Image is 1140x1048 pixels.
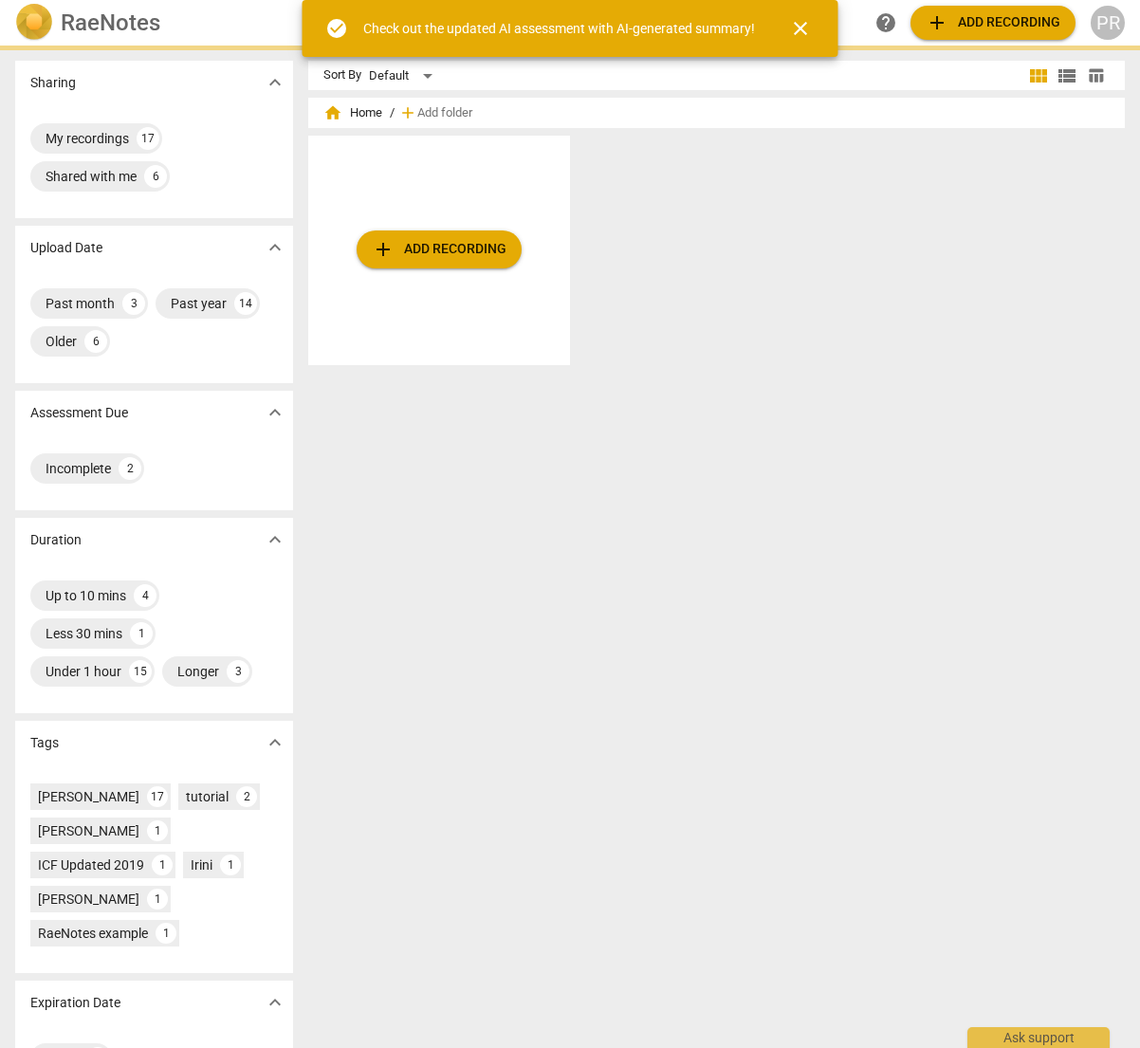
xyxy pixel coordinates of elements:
div: Sort By [323,68,361,83]
div: Past month [46,294,115,313]
div: 1 [156,923,176,944]
div: Check out the updated AI assessment with AI-generated summary! [363,19,755,39]
button: Tile view [1024,62,1053,90]
span: Add folder [417,106,472,120]
span: expand_more [264,528,286,551]
div: Under 1 hour [46,662,121,681]
div: Longer [177,662,219,681]
p: Sharing [30,73,76,93]
button: PR [1091,6,1125,40]
span: / [390,106,395,120]
div: Less 30 mins [46,624,122,643]
div: Shared with me [46,167,137,186]
div: [PERSON_NAME] [38,821,139,840]
span: view_list [1056,64,1078,87]
span: check_circle [325,17,348,40]
span: add [398,103,417,122]
div: 17 [147,786,168,807]
span: close [789,17,812,40]
div: Default [369,61,439,91]
div: 1 [130,622,153,645]
div: Incomplete [46,459,111,478]
span: table_chart [1087,66,1105,84]
button: Show more [261,68,289,97]
div: Ask support [967,1027,1110,1048]
div: 2 [236,786,257,807]
button: List view [1053,62,1081,90]
div: 1 [220,855,241,875]
p: Tags [30,733,59,753]
div: 6 [84,330,107,353]
div: Past year [171,294,227,313]
button: Upload [357,230,522,268]
button: Show more [261,525,289,554]
span: expand_more [264,236,286,259]
span: view_module [1027,64,1050,87]
span: add [372,238,395,261]
button: Show more [261,233,289,262]
div: 15 [129,660,152,683]
span: Home [323,103,382,122]
p: Expiration Date [30,993,120,1013]
div: RaeNotes example [38,924,148,943]
div: Older [46,332,77,351]
div: 1 [147,820,168,841]
p: Duration [30,530,82,550]
span: home [323,103,342,122]
span: expand_more [264,991,286,1014]
div: tutorial [186,787,229,806]
span: help [874,11,897,34]
div: 17 [137,127,159,150]
img: Logo [15,4,53,42]
span: Add recording [372,238,506,261]
span: expand_more [264,71,286,94]
div: [PERSON_NAME] [38,787,139,806]
p: Assessment Due [30,403,128,423]
div: 1 [147,889,168,910]
div: Up to 10 mins [46,586,126,605]
span: add [926,11,948,34]
button: Close [778,6,823,51]
div: ICF Updated 2019 [38,855,144,874]
a: LogoRaeNotes [15,4,289,42]
div: 1 [152,855,173,875]
a: Help [869,6,903,40]
div: [PERSON_NAME] [38,890,139,909]
span: Add recording [926,11,1060,34]
p: Upload Date [30,238,102,258]
span: expand_more [264,731,286,754]
div: 14 [234,292,257,315]
div: 4 [134,584,156,607]
div: 3 [227,660,249,683]
button: Upload [910,6,1076,40]
button: Show more [261,398,289,427]
div: Irini [191,855,212,874]
div: 6 [144,165,167,188]
button: Show more [261,988,289,1017]
div: 3 [122,292,145,315]
button: Show more [261,728,289,757]
h2: RaeNotes [61,9,160,36]
button: Table view [1081,62,1110,90]
span: expand_more [264,401,286,424]
div: My recordings [46,129,129,148]
div: 2 [119,457,141,480]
